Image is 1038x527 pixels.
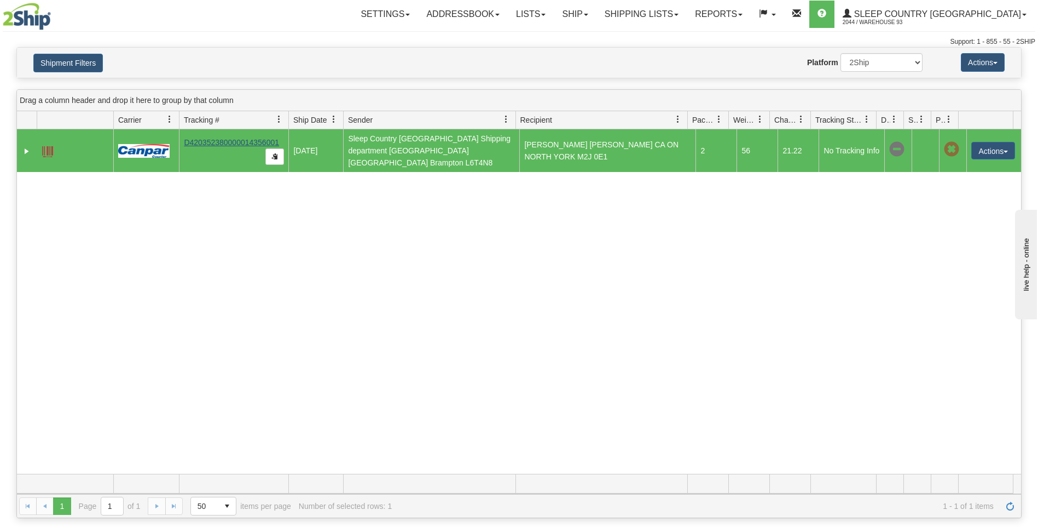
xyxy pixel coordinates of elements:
span: Recipient [520,114,552,125]
a: D420352380000014356001 [184,138,279,147]
span: 50 [198,501,212,512]
a: Carrier filter column settings [160,110,179,129]
span: Carrier [118,114,142,125]
a: Refresh [1001,497,1019,515]
a: Label [42,141,53,159]
button: Copy to clipboard [265,148,284,165]
a: Reports [687,1,751,28]
div: Support: 1 - 855 - 55 - 2SHIP [3,37,1035,47]
a: Packages filter column settings [710,110,728,129]
a: Sender filter column settings [497,110,515,129]
div: Number of selected rows: 1 [299,502,392,511]
div: grid grouping header [17,90,1021,111]
span: Sender [348,114,373,125]
a: Tracking Status filter column settings [857,110,876,129]
span: 1 - 1 of 1 items [399,502,994,511]
td: No Tracking Info [819,129,884,172]
a: Addressbook [418,1,508,28]
span: Page sizes drop down [190,497,236,515]
td: [PERSON_NAME] [PERSON_NAME] CA ON NORTH YORK M2J 0E1 [519,129,695,172]
span: No Tracking Info [889,142,904,157]
span: Tracking # [184,114,219,125]
span: Tracking Status [815,114,863,125]
a: Delivery Status filter column settings [885,110,903,129]
a: Shipping lists [596,1,687,28]
a: Expand [21,146,32,157]
div: live help - online [8,9,101,18]
a: Weight filter column settings [751,110,769,129]
td: 56 [737,129,778,172]
td: 21.22 [778,129,819,172]
span: Pickup Not Assigned [944,142,959,157]
span: Pickup Status [936,114,945,125]
a: Recipient filter column settings [669,110,687,129]
input: Page 1 [101,497,123,515]
a: Ship [554,1,596,28]
span: items per page [190,497,291,515]
button: Shipment Filters [33,54,103,72]
td: Sleep Country [GEOGRAPHIC_DATA] Shipping department [GEOGRAPHIC_DATA] [GEOGRAPHIC_DATA] Brampton ... [343,129,519,172]
a: Ship Date filter column settings [324,110,343,129]
label: Platform [807,57,838,68]
img: 14 - Canpar [118,144,170,158]
button: Actions [961,53,1005,72]
span: Packages [692,114,715,125]
a: Settings [352,1,418,28]
span: Ship Date [293,114,327,125]
a: Charge filter column settings [792,110,810,129]
td: 2 [695,129,737,172]
a: Pickup Status filter column settings [940,110,958,129]
td: [DATE] [288,129,343,172]
img: logo2044.jpg [3,3,51,30]
span: Delivery Status [881,114,890,125]
span: Charge [774,114,797,125]
span: 2044 / Warehouse 93 [843,17,925,28]
span: Page of 1 [79,497,141,515]
iframe: chat widget [1013,208,1037,319]
a: Shipment Issues filter column settings [912,110,931,129]
span: Sleep Country [GEOGRAPHIC_DATA] [851,9,1021,19]
a: Tracking # filter column settings [270,110,288,129]
span: Page 1 [53,497,71,515]
span: Shipment Issues [908,114,918,125]
button: Actions [971,142,1015,159]
span: Weight [733,114,756,125]
a: Sleep Country [GEOGRAPHIC_DATA] 2044 / Warehouse 93 [834,1,1035,28]
span: select [218,497,236,515]
a: Lists [508,1,554,28]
